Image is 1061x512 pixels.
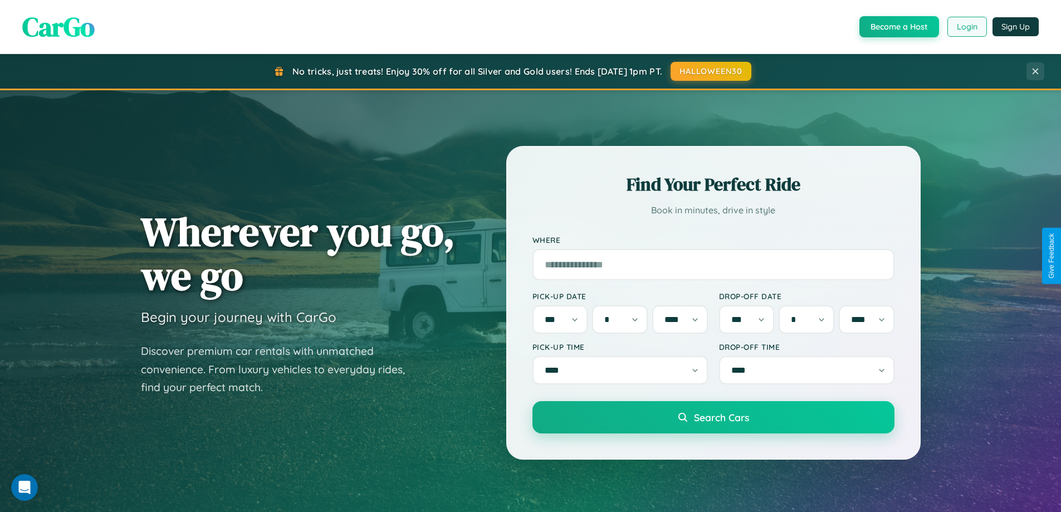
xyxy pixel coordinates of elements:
[532,202,894,218] p: Book in minutes, drive in style
[671,62,751,81] button: HALLOWEEN30
[992,17,1039,36] button: Sign Up
[859,16,939,37] button: Become a Host
[22,8,95,45] span: CarGo
[532,235,894,245] label: Where
[141,342,419,397] p: Discover premium car rentals with unmatched convenience. From luxury vehicles to everyday rides, ...
[1048,233,1055,279] div: Give Feedback
[11,474,38,501] iframe: Intercom live chat
[141,209,455,298] h1: Wherever you go, we go
[141,309,336,325] h3: Begin your journey with CarGo
[532,172,894,197] h2: Find Your Perfect Ride
[947,17,987,37] button: Login
[292,66,662,77] span: No tricks, just treats! Enjoy 30% off for all Silver and Gold users! Ends [DATE] 1pm PT.
[719,342,894,352] label: Drop-off Time
[719,291,894,301] label: Drop-off Date
[532,342,708,352] label: Pick-up Time
[532,401,894,433] button: Search Cars
[532,291,708,301] label: Pick-up Date
[694,411,749,423] span: Search Cars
